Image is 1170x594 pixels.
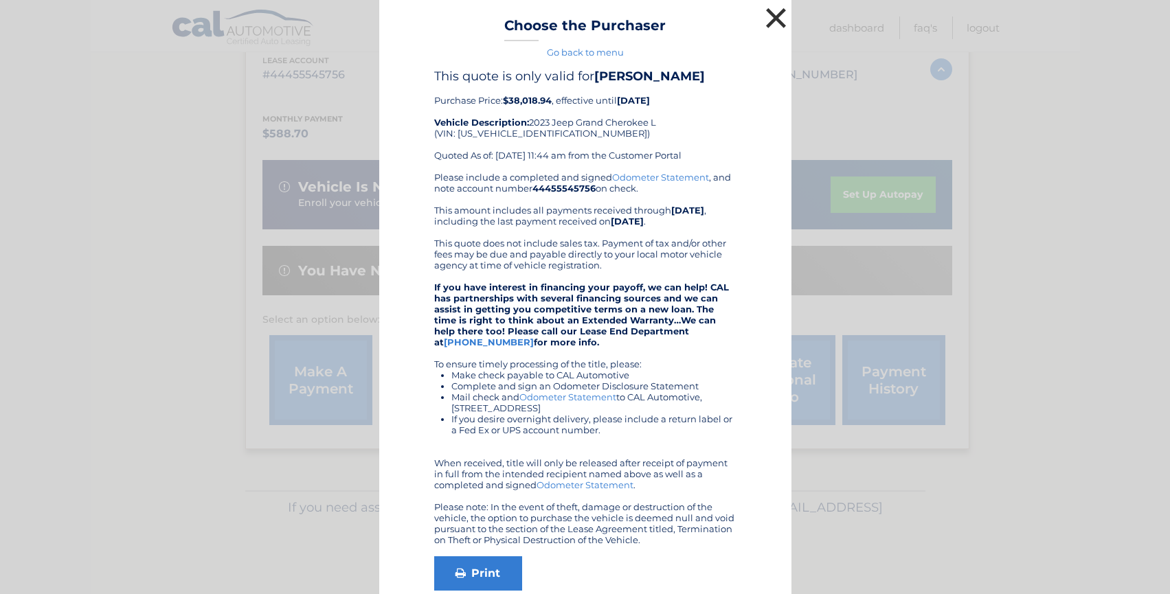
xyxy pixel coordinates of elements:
[451,413,736,435] li: If you desire overnight delivery, please include a return label or a Fed Ex or UPS account number.
[763,4,790,32] button: ×
[451,380,736,391] li: Complete and sign an Odometer Disclosure Statement
[519,391,616,402] a: Odometer Statement
[617,95,650,106] b: [DATE]
[611,216,644,227] b: [DATE]
[434,117,529,128] strong: Vehicle Description:
[532,183,596,194] b: 44455545756
[434,69,736,84] h4: This quote is only valid for
[444,336,534,347] a: [PHONE_NUMBER]
[671,205,704,216] b: [DATE]
[434,69,736,172] div: Purchase Price: , effective until 2023 Jeep Grand Cherokee L (VIN: [US_VEHICLE_IDENTIFICATION_NUM...
[547,47,624,58] a: Go back to menu
[503,95,552,106] b: $38,018.94
[451,369,736,380] li: Make check payable to CAL Automotive
[434,282,729,347] strong: If you have interest in financing your payoff, we can help! CAL has partnerships with several fin...
[612,172,709,183] a: Odometer Statement
[451,391,736,413] li: Mail check and to CAL Automotive, [STREET_ADDRESS]
[434,172,736,545] div: Please include a completed and signed , and note account number on check. This amount includes al...
[504,17,666,41] h3: Choose the Purchaser
[434,556,522,591] a: Print
[537,479,633,490] a: Odometer Statement
[594,69,705,84] b: [PERSON_NAME]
